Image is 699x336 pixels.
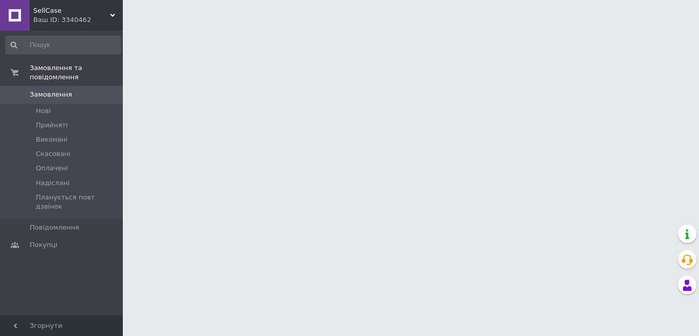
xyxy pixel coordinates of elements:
span: Оплачені [36,164,68,173]
span: Виконані [36,135,68,144]
span: Замовлення та повідомлення [30,63,123,82]
span: Покупці [30,240,57,250]
input: Пошук [5,36,121,54]
span: Замовлення [30,90,72,99]
span: SellСase [33,6,110,15]
span: Планується повт дзвінок [36,193,120,211]
span: Нові [36,106,51,116]
span: Прийняті [36,121,68,130]
span: Скасовані [36,149,71,159]
div: Ваш ID: 3340462 [33,15,123,25]
span: Повідомлення [30,223,79,232]
span: Надіслані [36,178,70,188]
